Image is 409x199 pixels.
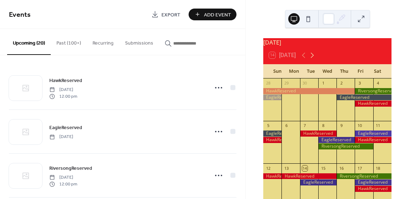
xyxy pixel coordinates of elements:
[265,165,271,171] div: 12
[189,9,236,20] button: Add Event
[7,29,51,55] button: Upcoming (20)
[302,64,319,78] div: Tue
[302,81,308,86] div: 30
[353,64,369,78] div: Fri
[336,64,353,78] div: Thu
[49,76,82,85] a: HawkReserved
[320,81,326,86] div: 1
[319,64,336,78] div: Wed
[49,174,77,181] span: [DATE]
[263,131,281,137] div: EagleReserved
[339,81,344,86] div: 2
[355,131,391,137] div: EagleReserved
[357,81,362,86] div: 3
[9,8,31,22] span: Events
[339,165,344,171] div: 16
[51,29,87,54] button: Past (100+)
[263,88,355,94] div: HawkReserved
[302,165,308,171] div: 14
[357,123,362,128] div: 10
[49,164,92,172] a: RiversongReserved
[300,131,337,137] div: HawkReserved
[336,95,391,101] div: EagleReserved
[300,179,337,185] div: EagleReserved
[355,101,391,107] div: HawkReserved
[161,11,180,19] span: Export
[49,77,82,85] span: HawkReserved
[263,95,281,101] div: EagleReserved
[263,137,281,143] div: HawkReserved
[284,81,289,86] div: 29
[265,81,271,86] div: 28
[369,64,386,78] div: Sat
[284,123,289,128] div: 6
[263,173,281,179] div: HawkReserved
[336,173,391,179] div: RiversongReserved
[375,81,381,86] div: 4
[204,11,231,19] span: Add Event
[339,123,344,128] div: 9
[49,93,77,99] span: 12:00 pm
[284,165,289,171] div: 13
[355,179,391,185] div: EagleReserved
[318,137,355,143] div: EagleReserved
[146,9,186,20] a: Export
[49,165,92,172] span: RiversongReserved
[49,181,77,187] span: 12:00 pm
[49,87,77,93] span: [DATE]
[281,173,336,179] div: HawkReserved
[119,29,159,54] button: Submissions
[263,38,391,47] div: [DATE]
[357,165,362,171] div: 17
[49,123,82,132] a: EagleReserved
[320,123,326,128] div: 8
[318,143,373,149] div: RiversongReserved
[87,29,119,54] button: Recurring
[265,123,271,128] div: 5
[375,165,381,171] div: 18
[320,165,326,171] div: 15
[49,134,73,140] span: [DATE]
[355,88,391,94] div: RiversongReserved
[355,186,391,192] div: HawkReserved
[375,123,381,128] div: 11
[355,137,391,143] div: HawkReserved
[302,123,308,128] div: 7
[269,64,286,78] div: Sun
[286,64,303,78] div: Mon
